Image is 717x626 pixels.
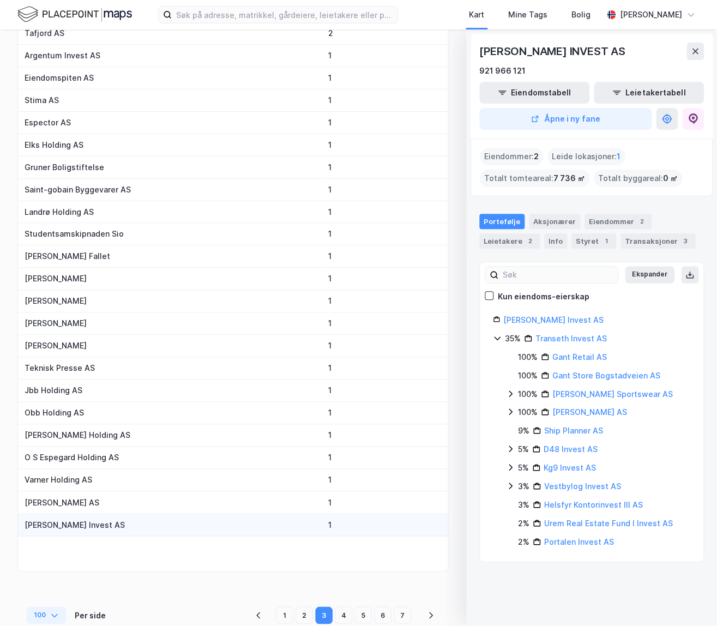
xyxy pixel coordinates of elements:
[18,134,322,156] td: Elks Holding AS
[552,407,627,417] a: [PERSON_NAME] AS
[662,574,717,626] iframe: Chat Widget
[322,89,448,112] td: 1
[18,424,322,447] td: [PERSON_NAME] Holding AS
[544,426,603,435] a: Ship Planner AS
[594,170,682,187] div: Totalt byggareal :
[503,315,604,324] a: [PERSON_NAME] Invest AS
[322,134,448,156] td: 1
[18,223,322,245] td: Studentsamskipnaden Sio
[636,216,647,227] div: 2
[322,424,448,447] td: 1
[18,179,322,201] td: Saint-gobain Byggevarer AS
[18,312,322,335] td: [PERSON_NAME]
[250,606,439,624] nav: pagination navigation
[518,517,529,530] div: 2%
[544,500,643,509] a: Helsfyr Kontorinvest III AS
[571,8,591,21] div: Bolig
[18,469,322,491] td: Varner Holding AS
[18,89,322,112] td: Stima AS
[322,469,448,491] td: 1
[544,463,596,472] a: Kg9 Invest AS
[322,491,448,514] td: 1
[322,514,448,536] td: 1
[18,335,322,357] td: [PERSON_NAME]
[518,535,529,549] div: 2%
[18,402,322,424] td: Obb Holding AS
[18,245,322,268] td: [PERSON_NAME] Fallet
[322,357,448,380] td: 1
[322,447,448,469] td: 1
[663,172,678,185] span: 0 ㎡
[498,290,589,303] div: Kun eiendoms-eierskap
[322,112,448,134] td: 1
[518,443,529,456] div: 5%
[498,267,618,283] input: Søk
[518,461,529,474] div: 5%
[18,491,322,514] td: [PERSON_NAME] AS
[322,179,448,201] td: 1
[625,266,674,284] button: Ekspander
[518,424,529,437] div: 9%
[315,606,333,624] button: 3
[479,214,525,229] div: Portefølje
[18,514,322,536] td: [PERSON_NAME] Invest AS
[479,233,540,249] div: Leietakere
[322,335,448,357] td: 1
[296,606,313,624] button: 2
[544,481,621,491] a: Vestbylog Invest AS
[552,352,607,362] a: Gant Retail AS
[394,606,411,624] button: 7
[518,369,538,382] div: 100%
[480,170,589,187] div: Totalt tomteareal :
[322,312,448,335] td: 1
[479,64,526,77] div: 921 966 121
[322,156,448,179] td: 1
[479,82,589,104] button: Eiendomstabell
[374,606,391,624] button: 6
[620,233,695,249] div: Transaksjoner
[276,606,293,624] button: 1
[479,43,627,60] div: [PERSON_NAME] INVEST AS
[479,108,652,130] button: Åpne i ny fane
[75,609,106,622] div: Per side
[17,5,132,24] img: logo.f888ab2527a4732fd821a326f86c7f29.svg
[620,8,682,21] div: [PERSON_NAME]
[518,406,538,419] div: 100%
[18,22,322,45] td: Tafjord AS
[18,380,322,402] td: Jbb Holding AS
[508,8,547,21] div: Mine Tags
[172,7,397,23] input: Søk på adresse, matrikkel, gårdeiere, leietakere eller personer
[544,519,673,528] a: Urem Real Estate Fund I Invest AS
[518,498,529,511] div: 3%
[505,332,521,345] div: 35%
[322,268,448,290] td: 1
[322,290,448,312] td: 1
[552,389,673,399] a: [PERSON_NAME] Sportswear AS
[469,8,484,21] div: Kart
[335,606,352,624] button: 4
[18,112,322,134] td: Espector AS
[547,148,625,165] div: Leide lokasjoner :
[544,233,567,249] div: Info
[18,447,322,469] td: O S Espegard Holding AS
[322,402,448,424] td: 1
[518,480,529,493] div: 3%
[617,150,620,163] span: 1
[322,67,448,89] td: 1
[601,236,612,246] div: 1
[552,371,660,380] a: Gant Store Bogstadveien AS
[322,380,448,402] td: 1
[18,67,322,89] td: Eiendomspiten AS
[529,214,580,229] div: Aksjonærer
[544,444,598,454] a: D48 Invest AS
[518,351,538,364] div: 100%
[18,357,322,380] td: Teknisk Presse AS
[322,22,448,45] td: 2
[27,606,66,624] button: 100
[322,223,448,245] td: 1
[18,268,322,290] td: [PERSON_NAME]
[525,236,535,246] div: 2
[18,201,322,224] td: Landrø Holding AS
[553,172,585,185] span: 7 736 ㎡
